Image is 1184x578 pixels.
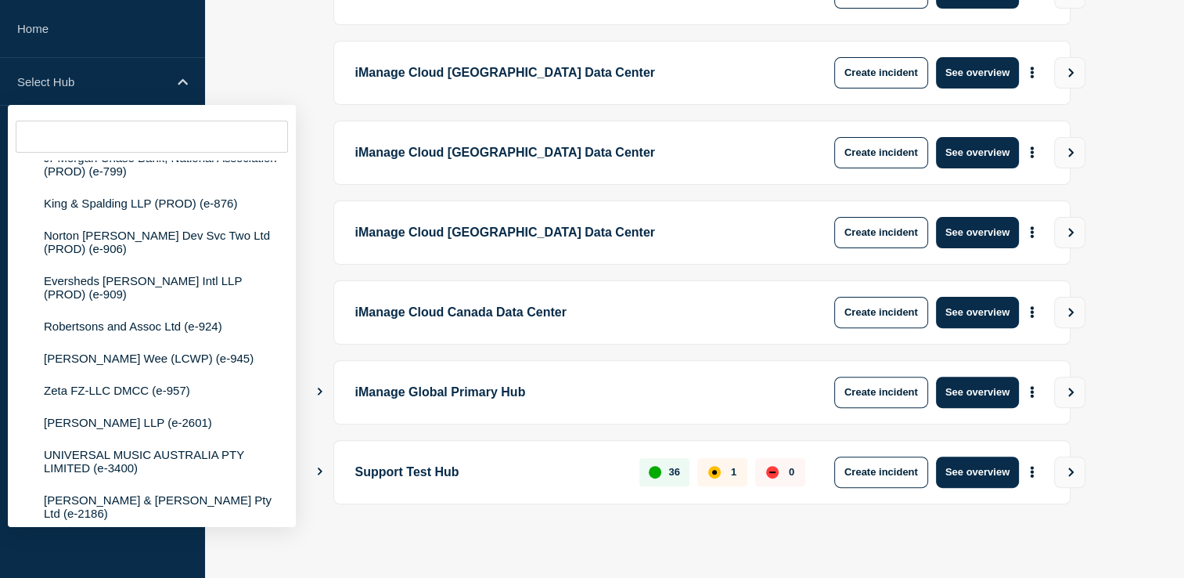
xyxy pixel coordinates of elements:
div: up [649,466,661,479]
button: Create incident [834,297,928,328]
button: More actions [1022,138,1042,167]
li: King & Spalding LLP (PROD) (e-876) [8,187,296,219]
button: Create incident [834,217,928,248]
p: 36 [668,466,679,478]
button: View [1054,297,1085,328]
p: iManage Cloud [GEOGRAPHIC_DATA] Data Center [355,57,788,89]
li: [PERSON_NAME] LLP (e-2601) [8,406,296,439]
button: Create incident [834,377,928,408]
button: See overview [936,377,1019,408]
li: Eversheds [PERSON_NAME] Intl LLP (PROD) (e-909) [8,265,296,310]
button: More actions [1022,58,1042,87]
button: See overview [936,457,1019,488]
p: 0 [789,466,794,478]
li: [PERSON_NAME] Wee (LCWP) (e-945) [8,342,296,374]
button: View [1054,377,1085,408]
button: View [1054,217,1085,248]
button: More actions [1022,298,1042,327]
button: Create incident [834,137,928,168]
button: See overview [936,57,1019,89]
button: More actions [1022,457,1042,486]
li: Norton [PERSON_NAME] Dev Svc Two Ltd (PROD) (e-906) [8,219,296,265]
button: More actions [1022,218,1042,247]
li: [PERSON_NAME] & [PERSON_NAME] Pty Ltd (e-2186) [8,484,296,529]
button: Create incident [834,57,928,89]
li: Zeta FZ-LLC DMCC (e-957) [8,374,296,406]
p: iManage Cloud Canada Data Center [355,297,788,328]
div: down [766,466,779,479]
button: Create incident [834,457,928,488]
p: 1 [731,466,736,478]
p: Support Test Hub [355,457,622,488]
p: iManage Global Primary Hub [355,377,788,408]
button: Show Connected Hubs [316,466,324,478]
button: View [1054,457,1085,488]
li: Robertsons and Assoc Ltd (e-924) [8,310,296,342]
button: See overview [936,297,1019,328]
button: See overview [936,137,1019,168]
p: iManage Cloud [GEOGRAPHIC_DATA] Data Center [355,137,788,168]
button: Show Connected Hubs [316,386,324,398]
li: JPMorgan Chase Bank, National Association (PROD) (e-799) [8,142,296,187]
p: Select Hub [17,75,167,89]
li: UNIVERSAL MUSIC AUSTRALIA PTY LIMITED (e-3400) [8,439,296,484]
button: View [1054,57,1085,89]
button: See overview [936,217,1019,248]
button: View [1054,137,1085,168]
div: affected [708,466,721,479]
p: iManage Cloud [GEOGRAPHIC_DATA] Data Center [355,217,788,248]
button: More actions [1022,378,1042,406]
